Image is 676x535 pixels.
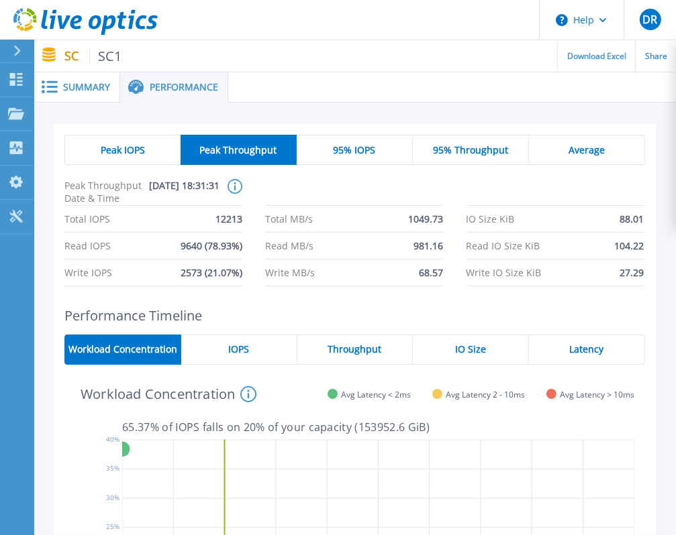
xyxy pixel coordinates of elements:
span: 88.01 [620,206,644,232]
span: Write MB/s [265,259,315,286]
span: SC1 [89,48,122,64]
span: Avg Latency < 2ms [341,390,411,400]
span: Download Excel [567,52,626,60]
span: 1049.73 [408,206,443,232]
span: IO Size [455,344,486,355]
text: 35% [106,464,119,473]
h2: Performance Timeline [64,308,645,323]
span: Avg Latency 2 - 10ms [446,390,525,400]
span: Avg Latency > 10ms [560,390,634,400]
span: 9640 (78.93%) [181,233,242,259]
span: Read MB/s [265,233,313,259]
span: 68.57 [419,259,443,286]
span: 95% Throughput [433,145,508,156]
span: Performance [150,82,218,92]
span: Peak Throughput Date & Time [64,179,142,205]
span: 981.16 [414,233,443,259]
span: Summary [63,82,110,92]
span: Share [645,52,667,60]
span: Total MB/s [265,206,313,232]
span: IOPS [228,344,249,355]
span: Workload Concentration [68,344,177,355]
span: Total IOPS [64,206,110,232]
text: 40% [106,434,119,444]
p: 65.37 % of IOPS falls on 20 % of your capacity ( 153952.6 GiB ) [122,421,634,433]
span: Average [569,145,605,156]
span: 95% IOPS [334,145,376,156]
p: SC [64,48,122,64]
span: IO Size KiB [467,206,515,232]
span: Peak Throughput [200,145,277,156]
span: 27.29 [620,259,644,286]
span: Throughput [328,344,381,355]
span: 12213 [215,206,242,232]
span: Latency [570,344,604,355]
span: 2573 (21.07%) [181,259,242,286]
span: Read IO Size KiB [467,233,540,259]
text: 30% [106,493,119,502]
span: Read IOPS [64,233,111,259]
span: 104.22 [614,233,644,259]
span: Peak IOPS [101,145,145,156]
span: [DATE] 18:31:31 [142,179,220,205]
span: Write IO Size KiB [467,259,542,286]
span: DR [642,14,657,25]
h4: Workload Concentration [81,386,256,402]
span: Write IOPS [64,259,112,286]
